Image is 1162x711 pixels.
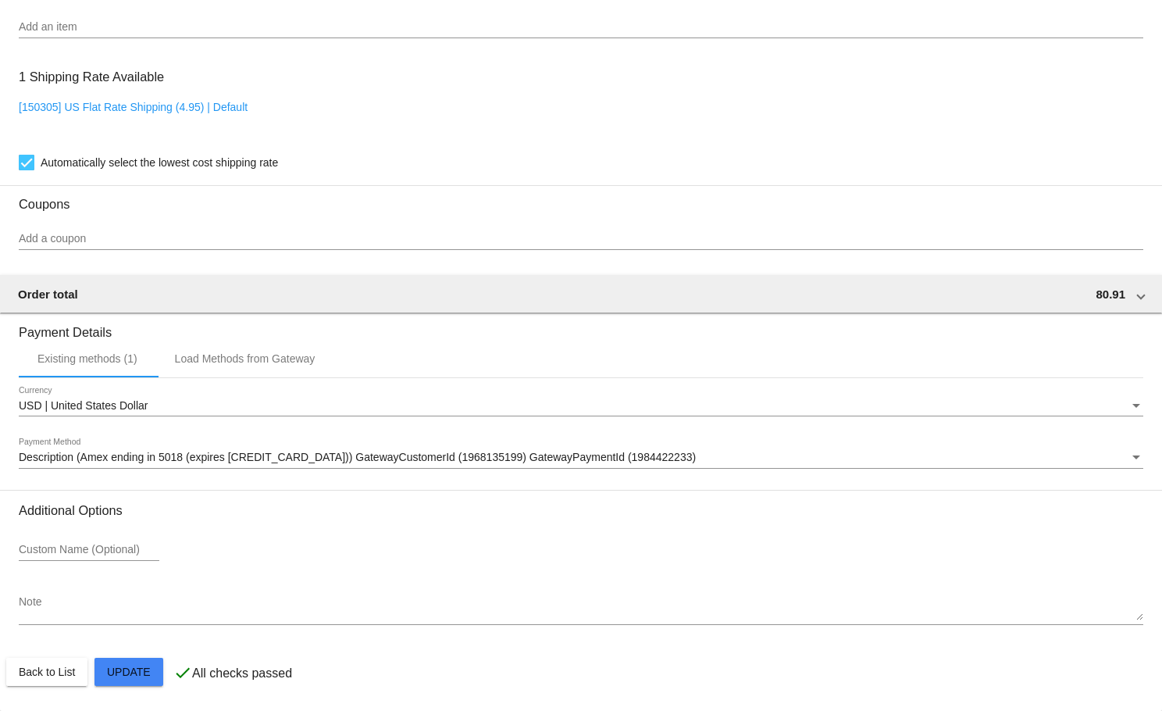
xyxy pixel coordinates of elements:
input: Custom Name (Optional) [19,544,159,556]
span: Description (Amex ending in 5018 (expires [CREDIT_CARD_DATA])) GatewayCustomerId (1968135199) Gat... [19,451,696,463]
h3: Payment Details [19,313,1143,340]
mat-select: Currency [19,400,1143,413]
a: [150305] US Flat Rate Shipping (4.95) | Default [19,101,248,113]
span: USD | United States Dollar [19,399,148,412]
input: Add an item [19,21,1143,34]
span: Automatically select the lowest cost shipping rate [41,153,278,172]
button: Back to List [6,658,87,686]
span: Update [107,666,151,678]
mat-select: Payment Method [19,452,1143,464]
h3: Coupons [19,185,1143,212]
button: Update [94,658,163,686]
mat-icon: check [173,663,192,682]
span: Back to List [19,666,75,678]
span: Order total [18,288,78,301]
h3: Additional Options [19,503,1143,518]
div: Load Methods from Gateway [175,352,315,365]
h3: 1 Shipping Rate Available [19,60,164,94]
input: Add a coupon [19,233,1143,245]
span: 80.91 [1096,288,1125,301]
div: Existing methods (1) [37,352,137,365]
p: All checks passed [192,666,292,681]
